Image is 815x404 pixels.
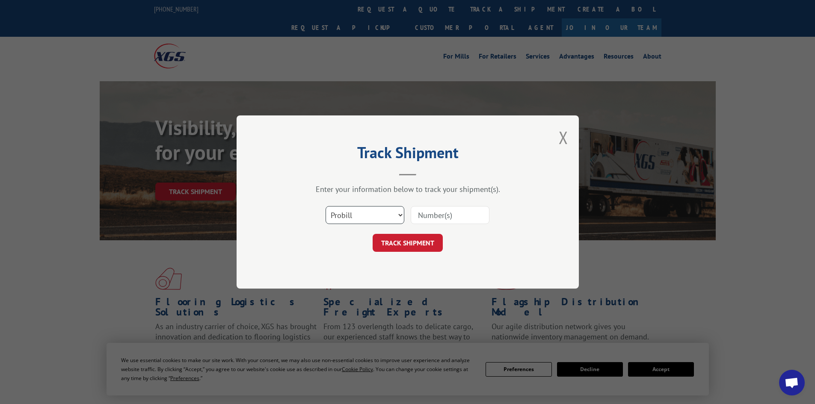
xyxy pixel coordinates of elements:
[779,370,805,395] div: Open chat
[411,206,489,224] input: Number(s)
[279,184,536,194] div: Enter your information below to track your shipment(s).
[559,126,568,149] button: Close modal
[373,234,443,252] button: TRACK SHIPMENT
[279,147,536,163] h2: Track Shipment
